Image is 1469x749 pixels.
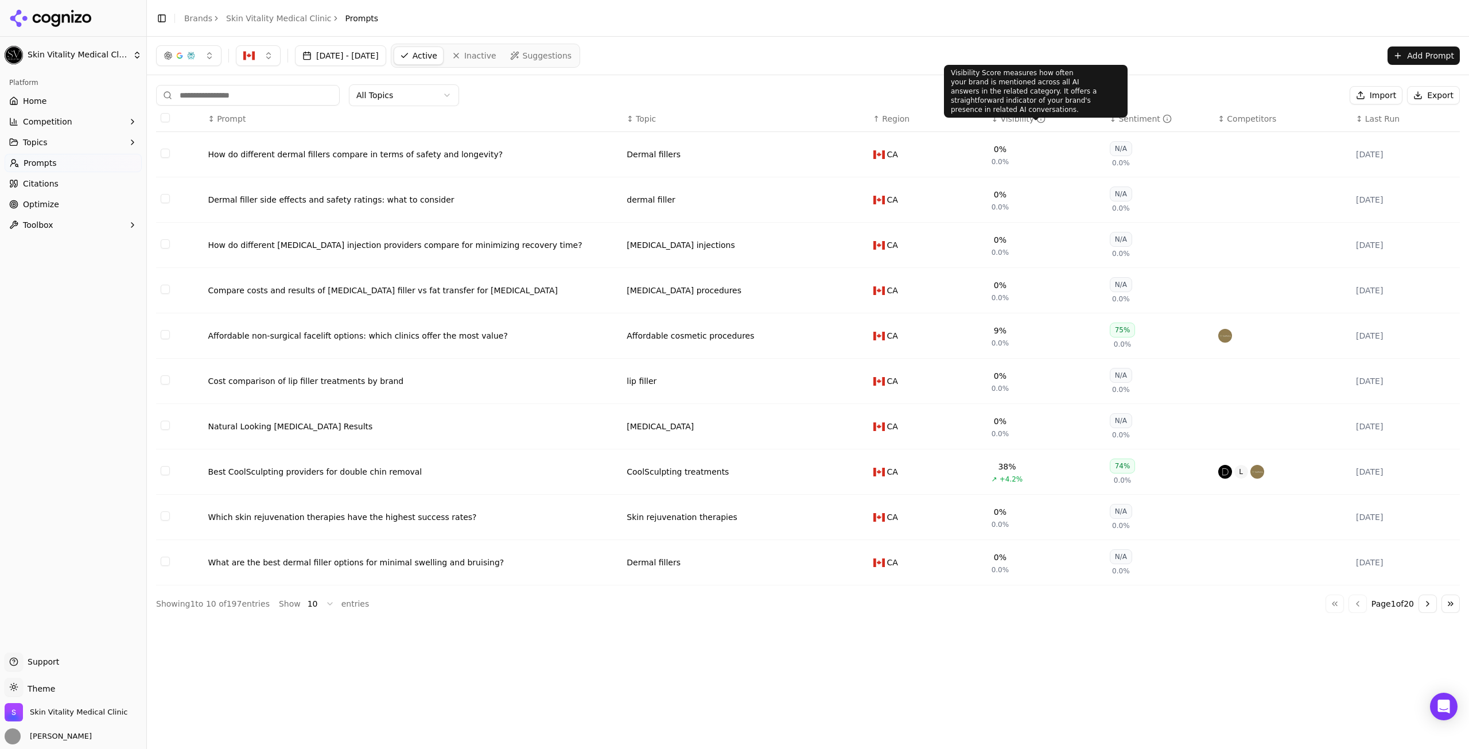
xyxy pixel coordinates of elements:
div: N/A [1110,187,1132,201]
span: Inactive [464,50,496,61]
div: [MEDICAL_DATA] procedures [627,285,741,296]
img: CA flag [873,150,885,159]
span: 0.0% [1112,521,1130,530]
span: Home [23,95,46,107]
a: Best CoolSculpting providers for double chin removal [208,466,617,478]
nav: breadcrumb [184,13,378,24]
img: CA flag [873,241,885,250]
span: Active [413,50,437,61]
button: Select row 7 [161,421,170,430]
div: [DATE] [1356,557,1455,568]
div: Natural Looking [MEDICAL_DATA] Results [208,421,617,432]
a: Home [5,92,142,110]
div: Visibility Score measures how often your brand is mentioned across all AI answers in the related ... [944,65,1128,118]
a: Skin rejuvenation therapies [627,511,737,523]
button: Select row 1 [161,149,170,158]
div: N/A [1110,549,1132,564]
span: 0.0% [1112,566,1130,576]
div: Affordable cosmetic procedures [627,330,754,341]
span: 0.0% [992,429,1009,438]
span: entries [341,598,370,610]
div: [DATE] [1356,194,1455,205]
span: 0.0% [992,565,1009,575]
img: CA [243,50,255,61]
a: lip filler [627,375,656,387]
span: 0.0% [1112,249,1130,258]
span: 0.0% [1112,385,1130,394]
a: [MEDICAL_DATA] [627,421,694,432]
div: Sentiment [1118,113,1171,125]
div: N/A [1110,413,1132,428]
div: Affordable non-surgical facelift options: which clinics offer the most value? [208,330,617,341]
a: Compare costs and results of [MEDICAL_DATA] filler vs fat transfer for [MEDICAL_DATA] [208,285,617,296]
img: Skin Vitality Medical Clinic [5,703,23,721]
div: ↕Last Run [1356,113,1455,125]
a: Brands [184,14,212,23]
button: Select row 2 [161,194,170,203]
a: How do different [MEDICAL_DATA] injection providers compare for minimizing recovery time? [208,239,617,251]
div: ↕Topic [627,113,864,125]
span: 0.0% [992,339,1009,348]
img: spamedica [1218,329,1232,343]
div: Open Intercom Messenger [1430,693,1458,720]
span: CA [887,285,898,296]
span: Toolbox [23,219,53,231]
a: Prompts [5,154,142,172]
button: Open organization switcher [5,703,127,721]
div: ↕Competitors [1218,113,1347,125]
div: N/A [1110,368,1132,383]
span: Citations [23,178,59,189]
a: Which skin rejuvenation therapies have the highest success rates? [208,511,617,523]
span: CA [887,511,898,523]
div: ↑Region [873,113,982,125]
a: Suggestions [504,46,578,65]
span: CA [887,466,898,478]
div: Showing 1 to 10 of 197 entries [156,598,270,610]
div: 0% [994,143,1006,155]
span: CA [887,330,898,341]
span: ↗ [992,475,997,484]
span: 0.0% [992,384,1009,393]
div: CoolSculpting treatments [627,466,729,478]
span: CA [887,194,898,205]
th: Competitors [1214,106,1351,132]
div: [DATE] [1356,239,1455,251]
div: [DATE] [1356,511,1455,523]
span: Suggestions [523,50,572,61]
div: Cost comparison of lip filler treatments by brand [208,375,617,387]
div: 0% [994,370,1006,382]
span: Region [882,113,910,125]
span: 0.0% [1114,476,1132,485]
button: Select all rows [161,113,170,122]
div: 0% [994,234,1006,246]
div: N/A [1110,504,1132,519]
a: [MEDICAL_DATA] injections [627,239,735,251]
button: Select row 10 [161,557,170,566]
button: Add Prompt [1388,46,1460,65]
a: Skin Vitality Medical Clinic [226,13,332,24]
div: 0% [994,552,1006,563]
a: Optimize [5,195,142,214]
th: brandMentionRate [987,106,1105,132]
span: CA [887,375,898,387]
span: Page 1 of 20 [1371,598,1414,610]
span: CA [887,149,898,160]
div: ↕Sentiment [1110,113,1209,125]
span: Topics [23,137,48,148]
th: Prompt [203,106,622,132]
span: 0.0% [992,248,1009,257]
a: Inactive [446,46,502,65]
a: Dermal fillers [627,557,681,568]
div: 9% [994,325,1006,336]
th: Topic [622,106,868,132]
span: 0.0% [992,520,1009,529]
img: Skin Vitality Medical Clinic [5,46,23,64]
span: 0.0% [992,203,1009,212]
button: Open user button [5,728,92,744]
button: Select row 8 [161,466,170,475]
